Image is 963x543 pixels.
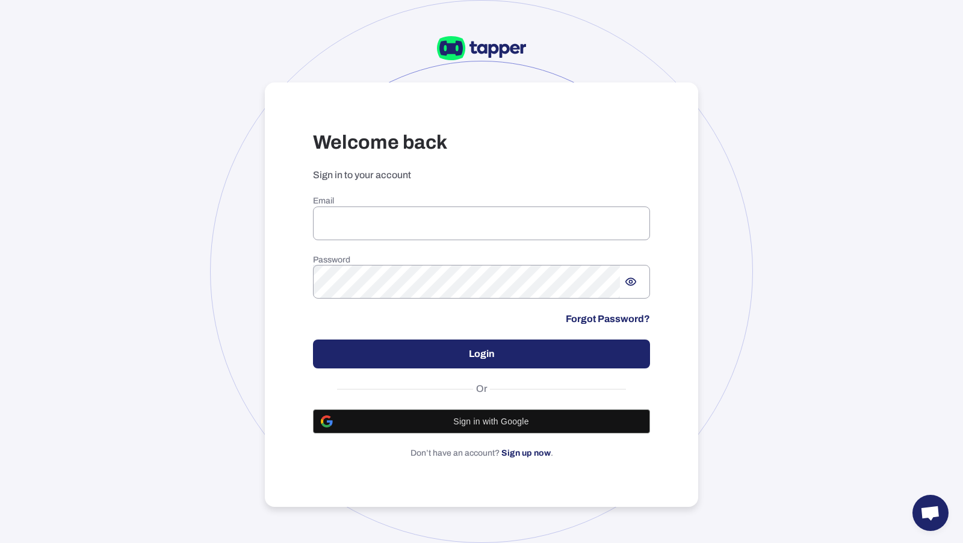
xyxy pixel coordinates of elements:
h6: Password [313,255,650,265]
button: Sign in with Google [313,409,650,433]
span: Sign in with Google [340,417,642,426]
button: Show password [620,271,642,293]
p: Don’t have an account? . [313,448,650,459]
div: Open chat [912,495,949,531]
span: Or [473,383,491,395]
h6: Email [313,196,650,206]
button: Login [313,340,650,368]
h3: Welcome back [313,131,650,155]
a: Sign up now [501,448,551,458]
p: Sign in to your account [313,169,650,181]
a: Forgot Password? [566,313,650,325]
